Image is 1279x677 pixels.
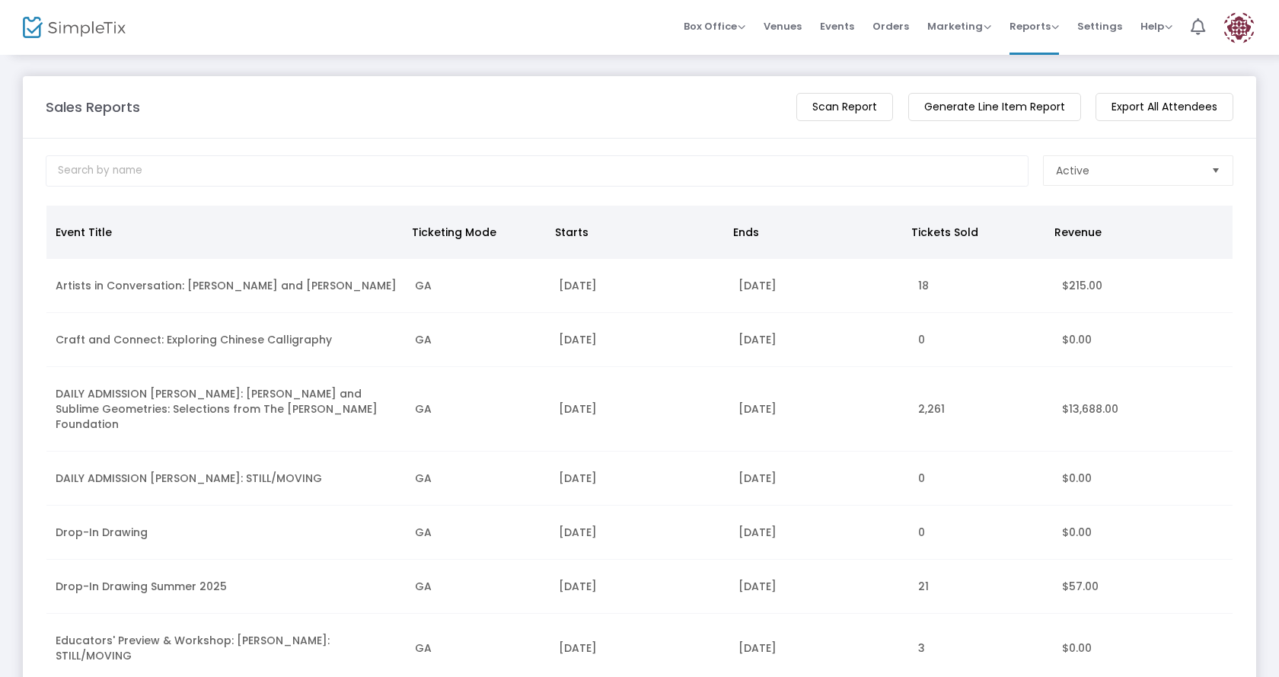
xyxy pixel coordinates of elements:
td: [DATE] [729,313,909,367]
span: Marketing [927,19,991,34]
td: GA [406,452,550,506]
span: Revenue [1054,225,1102,240]
m-button: Export All Attendees [1096,93,1233,121]
td: [DATE] [729,560,909,614]
td: 2,261 [909,367,1053,452]
td: GA [406,313,550,367]
span: Events [820,7,854,46]
td: 0 [909,506,1053,560]
span: Help [1140,19,1172,34]
td: [DATE] [729,367,909,452]
th: Event Title [46,206,403,259]
td: [DATE] [550,506,729,560]
td: Artists in Conversation: [PERSON_NAME] and [PERSON_NAME] [46,259,406,313]
th: Tickets Sold [902,206,1045,259]
td: 0 [909,313,1053,367]
input: Search by name [46,155,1029,187]
td: $0.00 [1053,506,1233,560]
m-button: Scan Report [796,93,893,121]
td: [DATE] [550,560,729,614]
span: Orders [872,7,909,46]
button: Select [1205,156,1226,185]
td: GA [406,560,550,614]
td: [DATE] [729,506,909,560]
td: $0.00 [1053,313,1233,367]
td: 21 [909,560,1053,614]
td: [DATE] [550,367,729,452]
td: $0.00 [1053,452,1233,506]
span: Reports [1009,19,1059,34]
td: DAILY ADMISSION [PERSON_NAME]: STILL/MOVING [46,452,406,506]
td: [DATE] [729,452,909,506]
td: GA [406,506,550,560]
td: 0 [909,452,1053,506]
td: GA [406,367,550,452]
td: [DATE] [550,452,729,506]
th: Starts [546,206,724,259]
td: Drop-In Drawing [46,506,406,560]
td: DAILY ADMISSION [PERSON_NAME]: [PERSON_NAME] and Sublime Geometries: Selections from The [PERSON_... [46,367,406,452]
span: Settings [1077,7,1122,46]
td: $57.00 [1053,560,1233,614]
td: [DATE] [729,259,909,313]
td: 18 [909,259,1053,313]
th: Ends [724,206,902,259]
td: [DATE] [550,313,729,367]
th: Ticketing Mode [403,206,545,259]
td: [DATE] [550,259,729,313]
m-panel-title: Sales Reports [46,97,140,117]
td: $13,688.00 [1053,367,1233,452]
td: GA [406,259,550,313]
span: Box Office [684,19,745,34]
m-button: Generate Line Item Report [908,93,1081,121]
span: Venues [764,7,802,46]
td: Craft and Connect: Exploring Chinese Calligraphy [46,313,406,367]
span: Active [1056,163,1089,178]
td: $215.00 [1053,259,1233,313]
td: Drop-In Drawing Summer 2025 [46,560,406,614]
